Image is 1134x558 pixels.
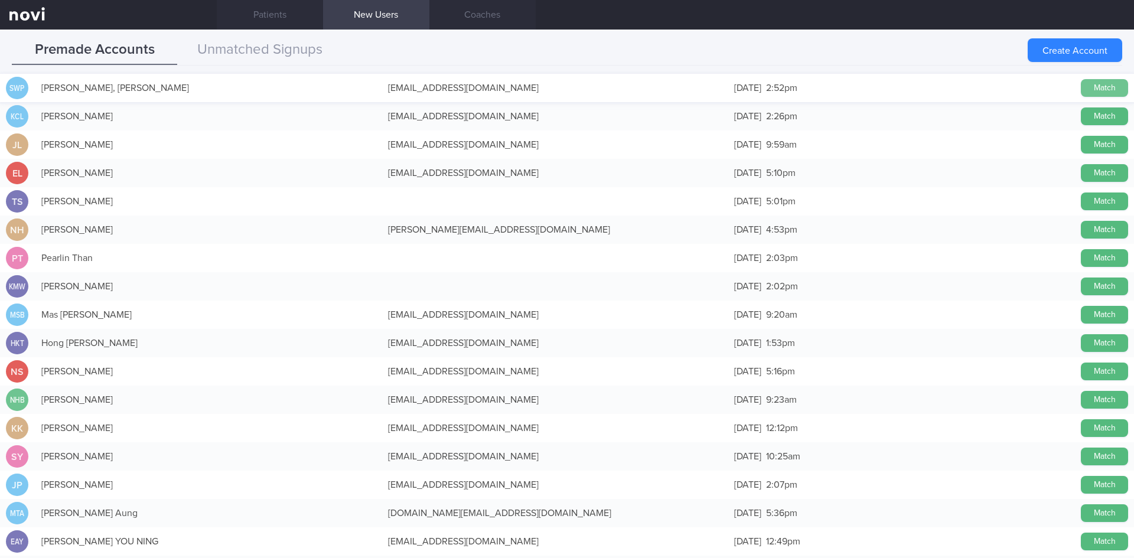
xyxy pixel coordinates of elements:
button: Match [1081,448,1128,465]
div: [PERSON_NAME] [35,161,382,185]
span: [DATE] [734,197,761,206]
span: 9:59am [766,140,797,149]
div: [PERSON_NAME] YOU NING [35,530,382,553]
div: [PERSON_NAME] [35,360,382,383]
div: [PERSON_NAME] [35,275,382,298]
button: Match [1081,164,1128,182]
div: [EMAIL_ADDRESS][DOMAIN_NAME] [382,331,729,355]
div: KMW [8,275,27,298]
div: PT [6,247,28,270]
button: Match [1081,107,1128,125]
div: Pearlin Than [35,246,382,270]
div: EAY [8,530,27,553]
span: [DATE] [734,310,761,319]
span: 2:03pm [766,253,798,263]
div: [PERSON_NAME][EMAIL_ADDRESS][DOMAIN_NAME] [382,218,729,242]
div: [EMAIL_ADDRESS][DOMAIN_NAME] [382,360,729,383]
span: 12:49pm [766,537,800,546]
span: [DATE] [734,168,761,178]
div: [EMAIL_ADDRESS][DOMAIN_NAME] [382,76,729,100]
div: TS [6,190,28,213]
span: 2:02pm [766,282,798,291]
div: [PERSON_NAME] Aung [35,501,382,525]
div: NHB [8,389,27,412]
span: 10:25am [766,452,800,461]
span: [DATE] [734,225,761,234]
span: [DATE] [734,508,761,518]
span: [DATE] [734,367,761,376]
div: HKT [8,332,27,355]
div: KCL [8,105,27,128]
button: Premade Accounts [12,35,177,65]
div: [PERSON_NAME] [35,388,382,412]
div: [PERSON_NAME] [35,218,382,242]
button: Match [1081,363,1128,380]
div: SY [6,445,28,468]
button: Match [1081,221,1128,239]
span: [DATE] [734,83,761,93]
div: [PERSON_NAME] [35,105,382,128]
span: [DATE] [734,452,761,461]
div: [EMAIL_ADDRESS][DOMAIN_NAME] [382,416,729,440]
div: [EMAIL_ADDRESS][DOMAIN_NAME] [382,473,729,497]
div: MTA [8,502,27,525]
span: 5:36pm [766,508,797,518]
div: [EMAIL_ADDRESS][DOMAIN_NAME] [382,303,729,327]
span: 5:16pm [766,367,795,376]
span: 12:12pm [766,423,798,433]
span: [DATE] [734,338,761,348]
button: Match [1081,278,1128,295]
div: NH [6,218,28,242]
div: [EMAIL_ADDRESS][DOMAIN_NAME] [382,388,729,412]
span: [DATE] [734,395,761,404]
span: [DATE] [734,253,761,263]
div: [EMAIL_ADDRESS][DOMAIN_NAME] [382,133,729,156]
span: [DATE] [734,282,761,291]
button: Match [1081,136,1128,154]
div: JP [6,474,28,497]
span: [DATE] [734,423,761,433]
button: Match [1081,391,1128,409]
button: Match [1081,504,1128,522]
button: Create Account [1028,38,1122,62]
span: [DATE] [734,480,761,490]
span: [DATE] [734,112,761,121]
div: [PERSON_NAME] [35,133,382,156]
div: EL [6,162,28,185]
button: Match [1081,249,1128,267]
div: [EMAIL_ADDRESS][DOMAIN_NAME] [382,445,729,468]
span: 5:01pm [766,197,796,206]
span: 5:10pm [766,168,796,178]
button: Match [1081,192,1128,210]
div: [PERSON_NAME] [35,190,382,213]
div: SWP [8,77,27,100]
button: Match [1081,79,1128,97]
div: [PERSON_NAME], [PERSON_NAME] [35,76,382,100]
span: 9:20am [766,310,797,319]
button: Match [1081,533,1128,550]
span: 2:07pm [766,480,797,490]
div: [EMAIL_ADDRESS][DOMAIN_NAME] [382,161,729,185]
button: Unmatched Signups [177,35,343,65]
div: [PERSON_NAME] [35,445,382,468]
div: [PERSON_NAME] [35,473,382,497]
div: JL [6,133,28,156]
div: Hong [PERSON_NAME] [35,331,382,355]
span: [DATE] [734,140,761,149]
span: 2:26pm [766,112,797,121]
div: [DOMAIN_NAME][EMAIL_ADDRESS][DOMAIN_NAME] [382,501,729,525]
div: Mas [PERSON_NAME] [35,303,382,327]
div: [PERSON_NAME] [35,416,382,440]
div: [EMAIL_ADDRESS][DOMAIN_NAME] [382,105,729,128]
span: [DATE] [734,537,761,546]
span: 1:53pm [766,338,795,348]
button: Match [1081,334,1128,352]
span: 9:23am [766,395,797,404]
div: KK [6,417,28,440]
div: [EMAIL_ADDRESS][DOMAIN_NAME] [382,530,729,553]
button: Match [1081,306,1128,324]
span: 4:53pm [766,225,797,234]
div: MSB [8,304,27,327]
button: Match [1081,476,1128,494]
span: 2:52pm [766,83,797,93]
